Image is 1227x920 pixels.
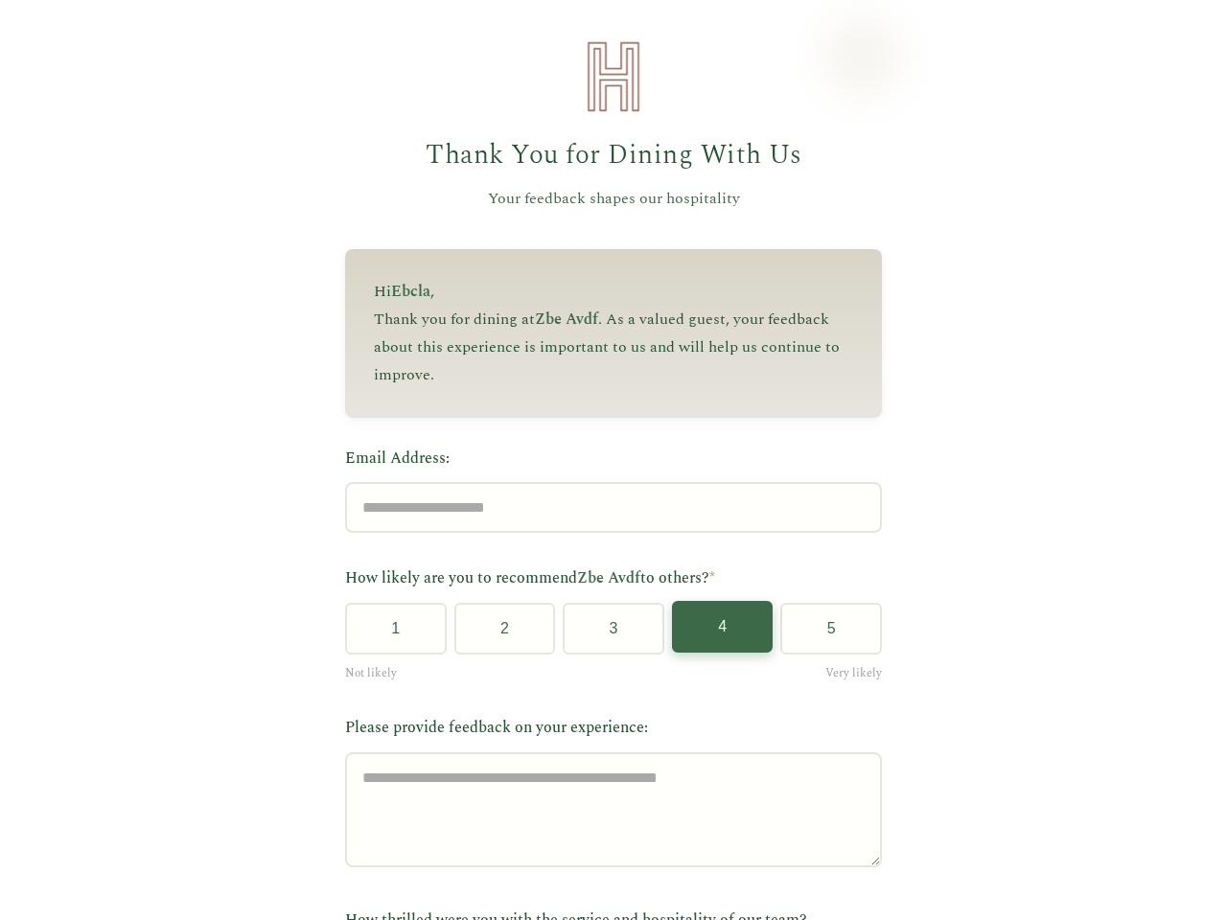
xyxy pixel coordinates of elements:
span: Zbe Avdf [577,566,640,589]
span: Very likely [825,664,882,682]
span: Ebcla [391,280,430,303]
span: Zbe Avdf [535,308,598,331]
button: 1 [345,603,447,655]
label: Please provide feedback on your experience: [345,716,882,741]
label: How likely are you to recommend to others? [345,566,882,591]
button: 3 [563,603,664,655]
p: Thank you for dining at . As a valued guest, your feedback about this experience is important to ... [374,306,853,388]
button: 4 [672,601,774,653]
img: Heirloom Hospitality Logo [575,38,652,115]
h1: Thank You for Dining With Us [345,134,882,177]
p: Hi , [374,278,853,306]
span: Not likely [345,664,397,682]
label: Email Address: [345,447,882,471]
button: 5 [780,603,882,655]
button: 2 [454,603,556,655]
p: Your feedback shapes our hospitality [345,187,882,212]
